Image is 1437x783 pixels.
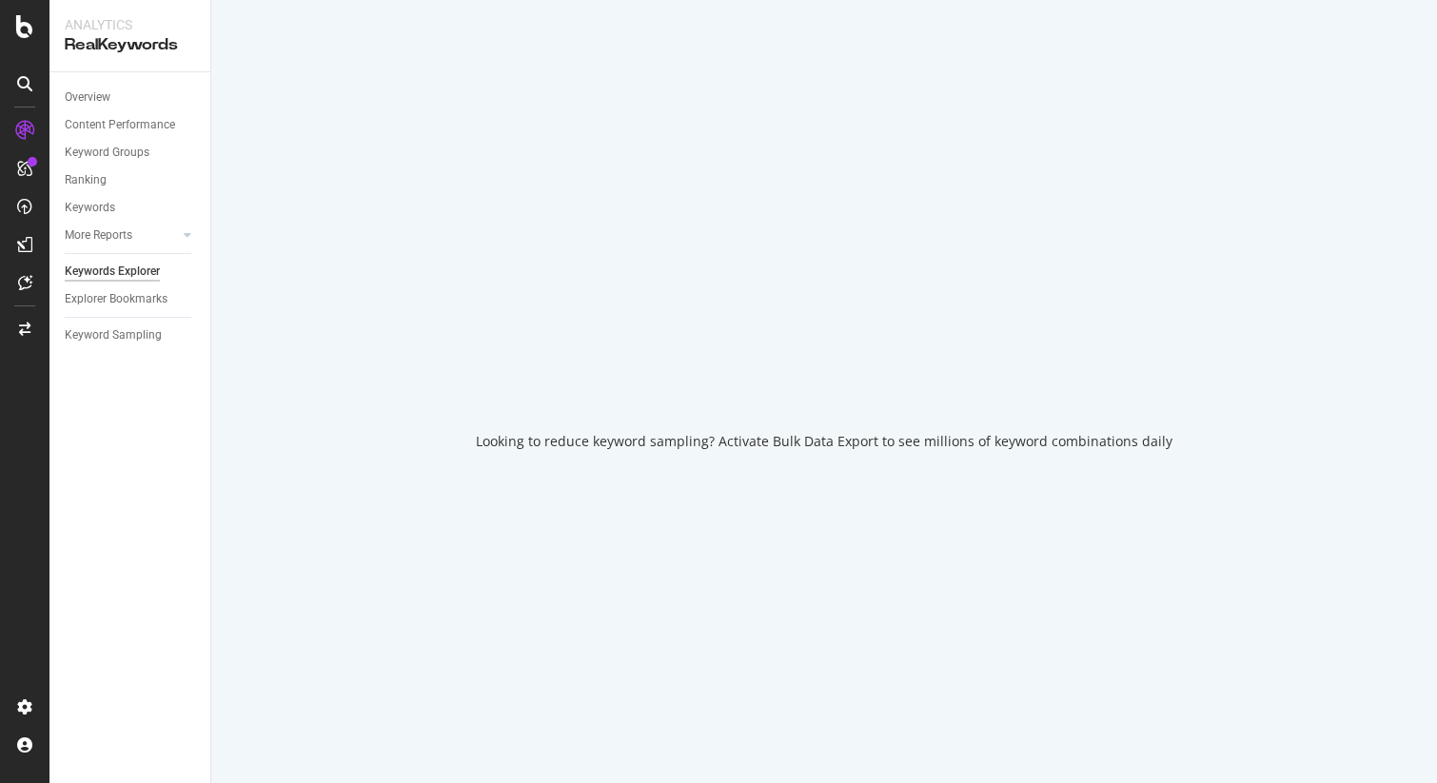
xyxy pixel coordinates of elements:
div: More Reports [65,225,132,245]
a: Content Performance [65,115,197,135]
div: Keywords [65,198,115,218]
a: Keyword Sampling [65,325,197,345]
div: Explorer Bookmarks [65,289,167,309]
a: Overview [65,88,197,108]
div: Keyword Groups [65,143,149,163]
a: Ranking [65,170,197,190]
div: Ranking [65,170,107,190]
div: Content Performance [65,115,175,135]
a: Keywords Explorer [65,262,197,282]
div: animation [756,333,893,401]
div: Keywords Explorer [65,262,160,282]
a: Keyword Groups [65,143,197,163]
a: Explorer Bookmarks [65,289,197,309]
div: RealKeywords [65,34,195,56]
div: Looking to reduce keyword sampling? Activate Bulk Data Export to see millions of keyword combinat... [476,432,1172,451]
div: Analytics [65,15,195,34]
a: More Reports [65,225,178,245]
div: Overview [65,88,110,108]
a: Keywords [65,198,197,218]
div: Keyword Sampling [65,325,162,345]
